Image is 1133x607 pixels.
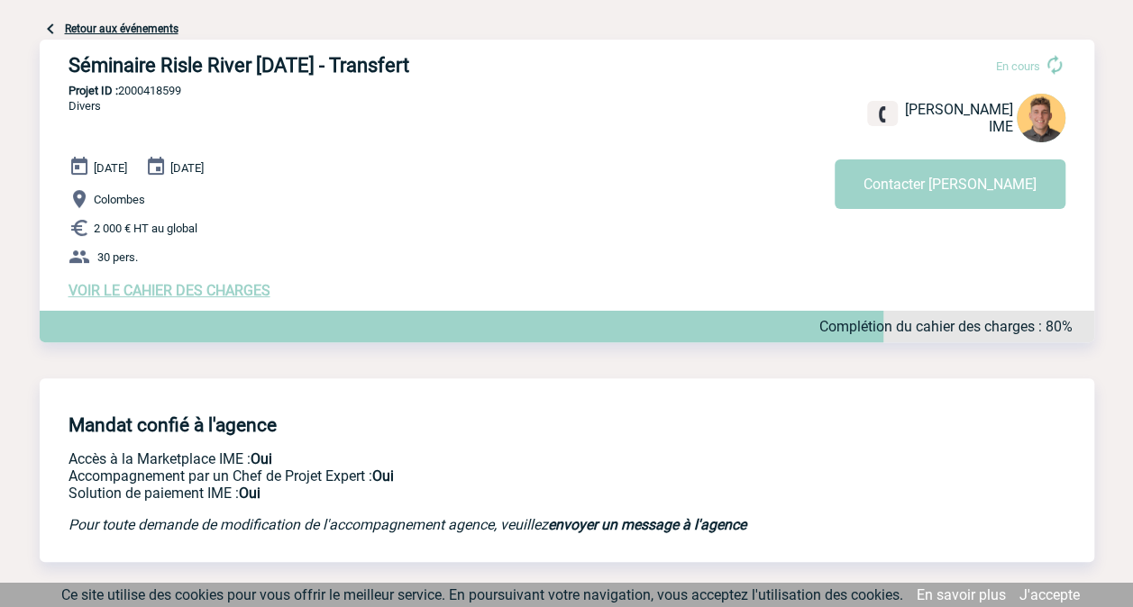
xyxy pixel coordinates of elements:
span: En cours [996,59,1040,73]
a: En savoir plus [917,586,1006,603]
p: Conformité aux process achat client, Prise en charge de la facturation, Mutualisation de plusieur... [69,485,817,502]
p: Prestation payante [69,467,817,485]
p: 2000418599 [40,84,1094,97]
a: J'accepte [1019,586,1080,603]
span: Ce site utilise des cookies pour vous offrir le meilleur service. En poursuivant votre navigation... [61,586,903,603]
em: Pour toute demande de modification de l'accompagnement agence, veuillez [69,516,746,533]
img: fixe.png [874,106,891,122]
h4: Mandat confié à l'agence [69,414,277,436]
h3: Séminaire Risle River [DATE] - Transfert [69,54,609,77]
span: [PERSON_NAME] [905,101,1013,118]
span: 2 000 € HT au global [94,222,197,235]
span: 30 pers. [97,250,138,264]
span: [DATE] [170,161,204,175]
button: Contacter [PERSON_NAME] [835,159,1065,209]
b: Oui [372,467,394,485]
p: Accès à la Marketplace IME : [69,450,817,467]
span: Colombes [94,193,145,206]
a: VOIR LE CAHIER DES CHARGES [69,282,270,299]
a: Retour aux événements [65,23,178,35]
b: Oui [239,485,260,502]
span: Divers [69,99,101,113]
span: IME [989,118,1013,135]
span: [DATE] [94,161,127,175]
b: Projet ID : [69,84,118,97]
a: envoyer un message à l'agence [548,516,746,533]
b: Oui [251,450,272,467]
img: 115098-1.png [1017,94,1065,142]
